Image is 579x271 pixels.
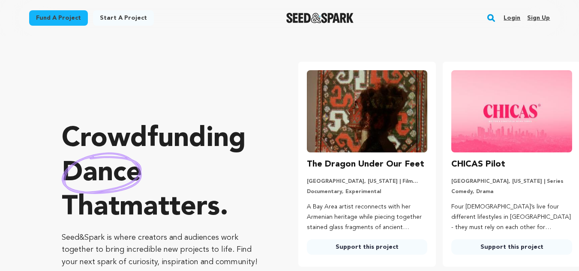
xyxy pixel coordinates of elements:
[62,232,264,268] p: Seed&Spark is where creators and audiences work together to bring incredible new projects to life...
[451,158,505,171] h3: CHICAS Pilot
[120,194,220,221] span: matters
[307,70,428,152] img: The Dragon Under Our Feet image
[307,239,428,255] a: Support this project
[307,158,424,171] h3: The Dragon Under Our Feet
[307,202,428,232] p: A Bay Area artist reconnects with her Armenian heritage while piecing together stained glass frag...
[451,178,572,185] p: [GEOGRAPHIC_DATA], [US_STATE] | Series
[504,11,520,25] a: Login
[286,13,354,23] a: Seed&Spark Homepage
[451,239,572,255] a: Support this project
[93,10,154,26] a: Start a project
[62,122,264,225] p: Crowdfunding that .
[307,188,428,195] p: Documentary, Experimental
[451,188,572,195] p: Comedy, Drama
[62,152,142,194] img: hand sketched image
[286,13,354,23] img: Seed&Spark Logo Dark Mode
[527,11,550,25] a: Sign up
[451,70,572,152] img: CHICAS Pilot image
[29,10,88,26] a: Fund a project
[451,202,572,232] p: Four [DEMOGRAPHIC_DATA]’s live four different lifestyles in [GEOGRAPHIC_DATA] - they must rely on...
[307,178,428,185] p: [GEOGRAPHIC_DATA], [US_STATE] | Film Feature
